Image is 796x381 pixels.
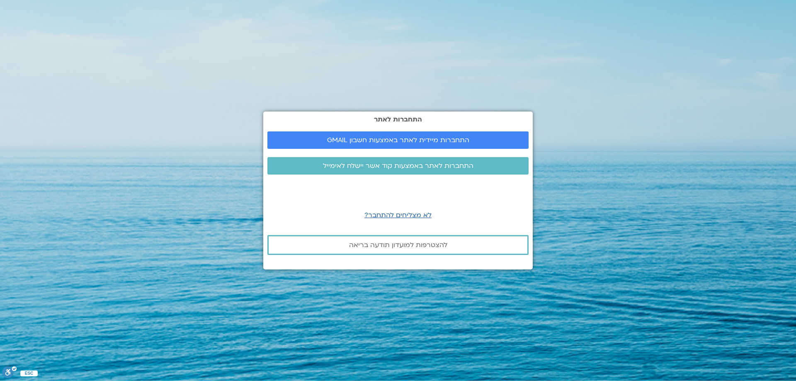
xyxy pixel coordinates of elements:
a: לא מצליחים להתחבר? [364,211,432,220]
h2: התחברות לאתר [267,116,529,123]
span: התחברות מיידית לאתר באמצעות חשבון GMAIL [327,136,469,144]
span: התחברות לאתר באמצעות קוד אשר יישלח לאימייל [323,162,473,170]
span: להצטרפות למועדון תודעה בריאה [349,241,447,249]
a: התחברות לאתר באמצעות קוד אשר יישלח לאימייל [267,157,529,175]
a: התחברות מיידית לאתר באמצעות חשבון GMAIL [267,131,529,149]
a: להצטרפות למועדון תודעה בריאה [267,235,529,255]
